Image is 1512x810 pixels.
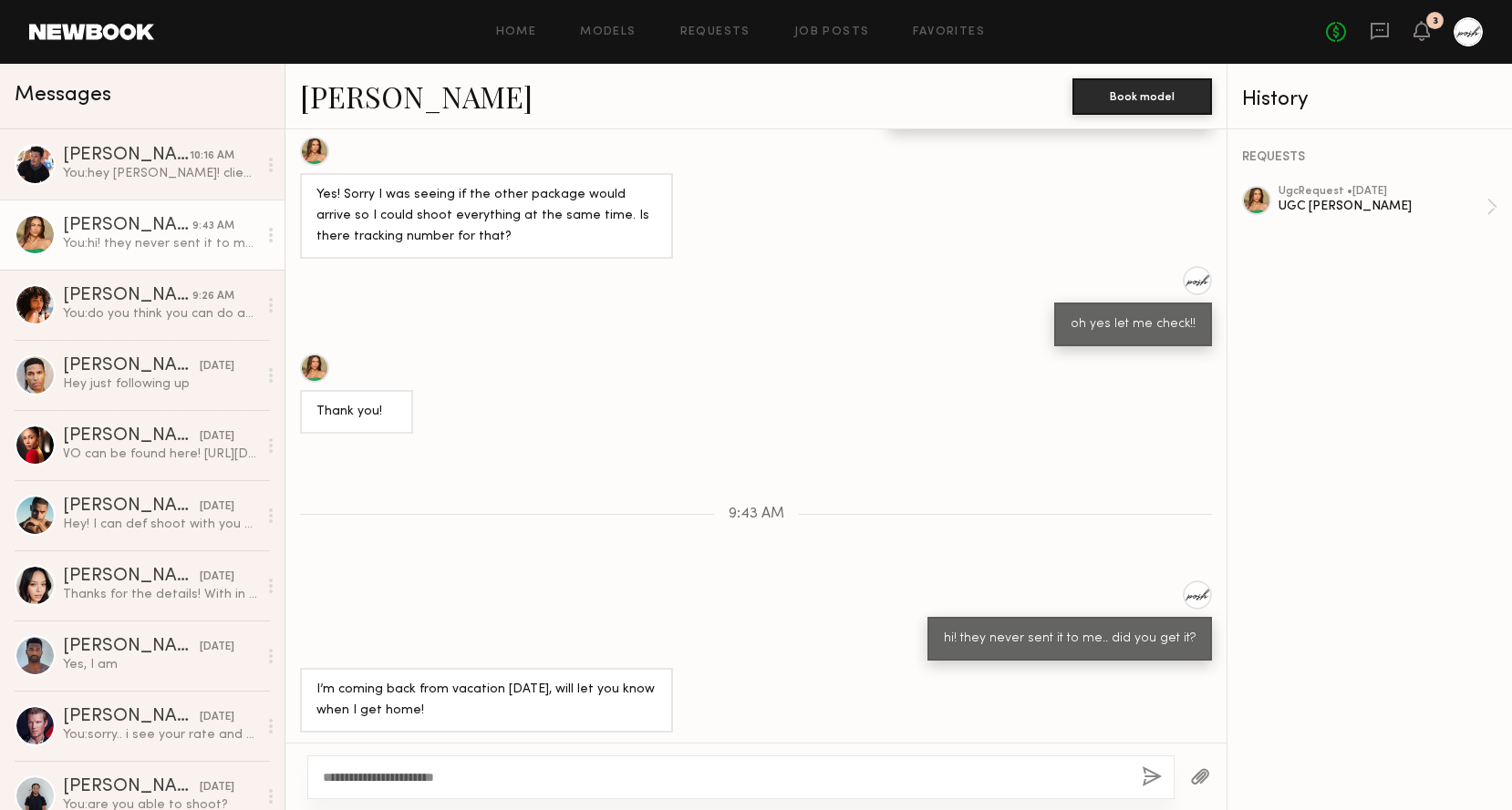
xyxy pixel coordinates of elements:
div: 3 [1433,16,1438,26]
div: [PERSON_NAME] [63,568,200,586]
a: Home [496,26,537,38]
div: [DATE] [200,779,234,796]
div: hi! they never sent it to me.. did you get it? [944,629,1196,650]
div: You: sorry.. i see your rate and we would need you for an hour at most! like 1030 [DATE] ? can th... [63,726,257,743]
div: Yes, I am [63,656,257,673]
div: [DATE] [200,428,234,446]
div: [DATE] [200,709,234,726]
span: 9:43 AM [729,507,784,522]
div: [PERSON_NAME] [63,217,192,235]
div: [PERSON_NAME] [63,287,192,305]
div: You: hi! they never sent it to me.. did you get it? [63,235,257,252]
div: VO can be found here! [URL][DOMAIN_NAME] [63,446,257,463]
div: You: do you think you can do any sooner? The client is really pushing me for this content :/ [63,305,257,323]
a: Requests [680,26,751,38]
div: UGC [PERSON_NAME] [1279,198,1486,215]
a: Job Posts [794,26,870,38]
div: [PERSON_NAME] [63,778,200,796]
div: [DATE] [200,498,234,516]
div: [DATE] [200,639,234,656]
div: oh yes let me check!! [1071,314,1196,335]
div: [PERSON_NAME] [63,357,200,375]
div: Hey! I can def shoot with you guys! But when it comes to posting on my feed that’s a different ra... [63,516,257,533]
div: [PERSON_NAME] [63,497,200,516]
div: [PERSON_NAME] [63,638,200,656]
div: ugc Request • [DATE] [1279,186,1486,198]
a: [PERSON_NAME] [300,77,533,116]
div: Yes! Sorry I was seeing if the other package would arrive so I could shoot everything at the same... [316,185,657,248]
div: Thanks for the details! With in perpetuity usage, my rate for this would be $850. Let me know if ... [63,586,257,603]
a: Favorites [913,26,985,38]
div: Thank you! [316,402,397,423]
div: You: hey [PERSON_NAME]! client just got back to me saying they sent you a polo? are you okay with... [63,165,257,182]
div: I’m coming back from vacation [DATE], will let you know when I get home! [316,680,657,722]
a: Book model [1072,87,1212,103]
a: ugcRequest •[DATE]UGC [PERSON_NAME] [1279,186,1497,228]
div: 9:26 AM [192,288,234,305]
div: [DATE] [200,358,234,375]
a: Models [580,26,636,38]
div: REQUESTS [1242,151,1497,164]
div: [PERSON_NAME] [63,147,190,165]
div: 10:16 AM [190,148,234,165]
span: Messages [15,85,111,106]
div: [PERSON_NAME] [63,427,200,446]
div: Hey just following up [63,375,257,393]
button: Book model [1072,78,1212,115]
div: [PERSON_NAME] [63,708,200,726]
div: History [1242,89,1497,110]
div: [DATE] [200,569,234,586]
div: 9:43 AM [192,218,234,235]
